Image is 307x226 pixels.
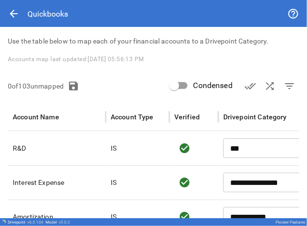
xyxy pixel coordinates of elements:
[260,76,280,96] button: AI Auto-Map Accounts
[276,220,305,225] div: Pioneer Pastures
[13,113,59,121] div: Account Name
[27,220,44,225] span: v 6.0.106
[8,56,144,63] span: Accounts map last updated: [DATE] 05:56:13 PM
[46,220,70,225] div: Model
[8,8,20,20] span: arrow_back
[240,76,260,96] button: Verify Accounts
[111,212,117,222] p: IS
[27,9,68,19] div: Quickbooks
[174,113,200,121] div: Verified
[8,81,64,91] p: 0 of 103 unmapped
[244,80,256,92] span: done_all
[13,143,101,153] p: R&D
[2,220,6,224] img: Drivepoint
[111,113,154,121] div: Account Type
[193,80,233,91] span: Condensed
[111,178,117,187] p: IS
[264,80,276,92] span: shuffle
[8,220,44,225] div: Drivepoint
[13,212,101,222] p: Amortization
[280,76,299,96] button: Show Unmapped Accounts Only
[223,113,287,121] div: Drivepoint Category
[8,36,299,46] p: Use the table below to map each of your financial accounts to a Drivepoint Category.
[13,178,101,187] p: Interest Expense
[283,80,295,92] span: filter_list
[111,143,117,153] p: IS
[59,220,70,225] span: v 5.0.2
